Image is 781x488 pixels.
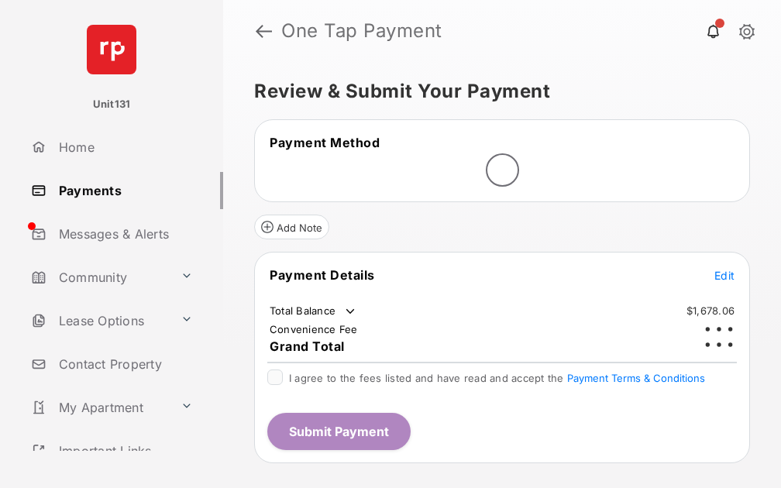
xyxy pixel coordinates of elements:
[269,322,359,336] td: Convenience Fee
[25,129,223,166] a: Home
[87,25,136,74] img: svg+xml;base64,PHN2ZyB4bWxucz0iaHR0cDovL3d3dy53My5vcmcvMjAwMC9zdmciIHdpZHRoPSI2NCIgaGVpZ2h0PSI2NC...
[25,345,223,383] a: Contact Property
[686,304,735,318] td: $1,678.06
[281,22,756,40] strong: One Tap Payment
[714,269,735,282] span: Edit
[269,304,358,319] td: Total Balance
[25,432,199,469] a: Important Links
[270,339,345,354] span: Grand Total
[270,135,380,150] span: Payment Method
[714,267,735,283] button: Edit
[267,413,411,450] button: Submit Payment
[254,82,738,101] h5: Review & Submit Your Payment
[25,259,174,296] a: Community
[25,215,223,253] a: Messages & Alerts
[289,372,705,384] span: I agree to the fees listed and have read and accept the
[25,172,223,209] a: Payments
[270,267,375,283] span: Payment Details
[25,389,174,426] a: My Apartment
[93,97,131,112] p: Unit131
[25,302,174,339] a: Lease Options
[254,215,329,239] button: Add Note
[567,372,705,384] button: I agree to the fees listed and have read and accept the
